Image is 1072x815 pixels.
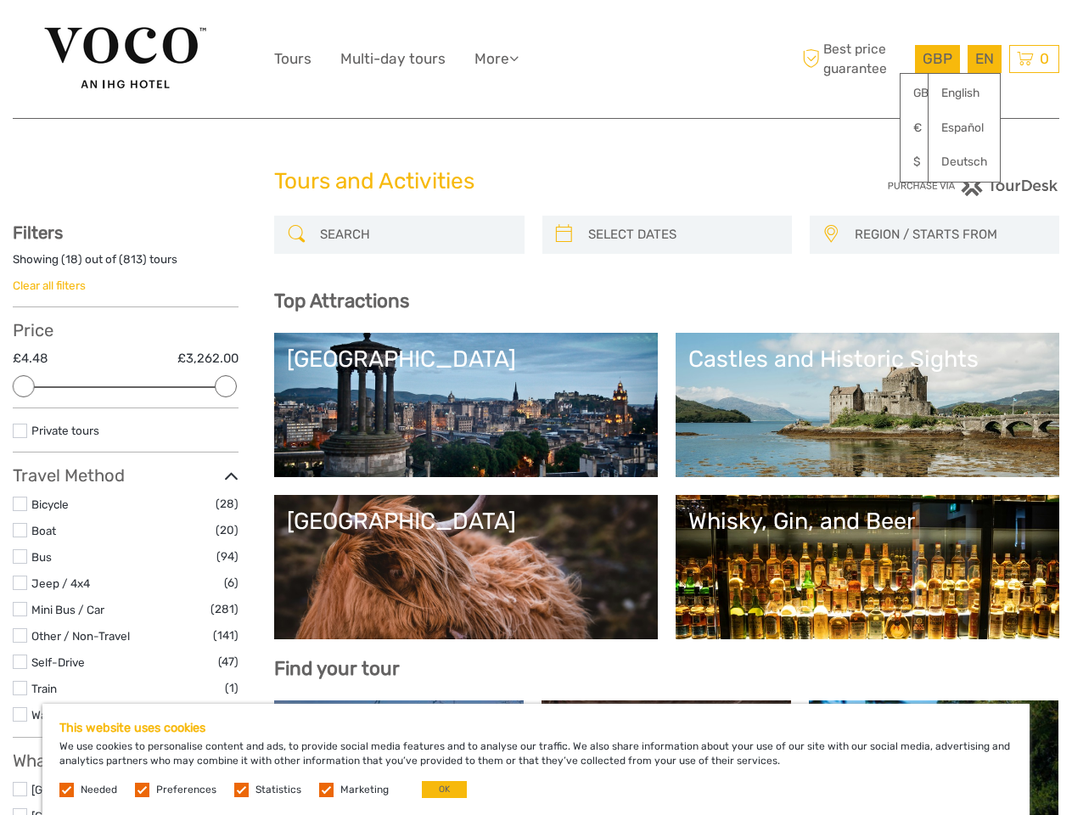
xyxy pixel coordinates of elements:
[688,346,1047,373] div: Castles and Historic Sights
[156,783,216,797] label: Preferences
[274,47,311,71] a: Tours
[13,278,86,292] a: Clear all filters
[313,220,515,250] input: SEARCH
[13,222,63,243] strong: Filters
[274,168,798,195] h1: Tours and Activities
[31,497,69,511] a: Bicycle
[31,708,71,722] a: Walking
[177,350,239,368] label: £3,262.00
[287,346,645,464] a: [GEOGRAPHIC_DATA]
[923,50,952,67] span: GBP
[65,251,78,267] label: 18
[887,175,1059,196] img: PurchaseViaTourDesk.png
[929,147,1000,177] a: Deutsch
[1037,50,1052,67] span: 0
[340,783,389,797] label: Marketing
[42,704,1030,815] div: We use cookies to personalise content and ads, to provide social media features and to analyse ou...
[688,508,1047,627] a: Whisky, Gin, and Beer
[901,113,958,143] a: €
[13,251,239,278] div: Showing ( ) out of ( ) tours
[210,599,239,619] span: (281)
[274,289,409,312] b: Top Attractions
[195,26,216,47] button: Open LiveChat chat widget
[255,783,301,797] label: Statistics
[422,781,467,798] button: OK
[287,346,645,373] div: [GEOGRAPHIC_DATA]
[216,520,239,540] span: (20)
[218,652,239,672] span: (47)
[225,678,239,698] span: (1)
[59,721,1013,735] h5: This website uses cookies
[287,508,645,535] div: [GEOGRAPHIC_DATA]
[32,15,219,103] img: 2351-3db78779-5b4c-4a66-84b1-85ae754ee32d_logo_big.jpg
[31,550,52,564] a: Bus
[224,573,239,593] span: (6)
[968,45,1002,73] div: EN
[81,783,117,797] label: Needed
[901,78,958,109] a: GBP
[798,40,911,77] span: Best price guarantee
[216,494,239,514] span: (28)
[24,30,192,43] p: We're away right now. Please check back later!
[13,350,48,368] label: £4.48
[13,320,239,340] h3: Price
[688,508,1047,535] div: Whisky, Gin, and Beer
[31,524,56,537] a: Boat
[213,626,239,645] span: (141)
[929,113,1000,143] a: Español
[31,682,57,695] a: Train
[847,221,1051,249] button: REGION / STARTS FROM
[31,629,130,643] a: Other / Non-Travel
[31,424,99,437] a: Private tours
[581,220,783,250] input: SELECT DATES
[929,78,1000,109] a: English
[287,508,645,627] a: [GEOGRAPHIC_DATA]
[340,47,446,71] a: Multi-day tours
[31,576,90,590] a: Jeep / 4x4
[31,783,147,796] a: [GEOGRAPHIC_DATA]
[901,147,958,177] a: $
[216,547,239,566] span: (94)
[31,603,104,616] a: Mini Bus / Car
[31,655,85,669] a: Self-Drive
[688,346,1047,464] a: Castles and Historic Sights
[274,657,400,680] b: Find your tour
[13,750,239,771] h3: What do you want to see?
[474,47,519,71] a: More
[13,465,239,486] h3: Travel Method
[123,251,143,267] label: 813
